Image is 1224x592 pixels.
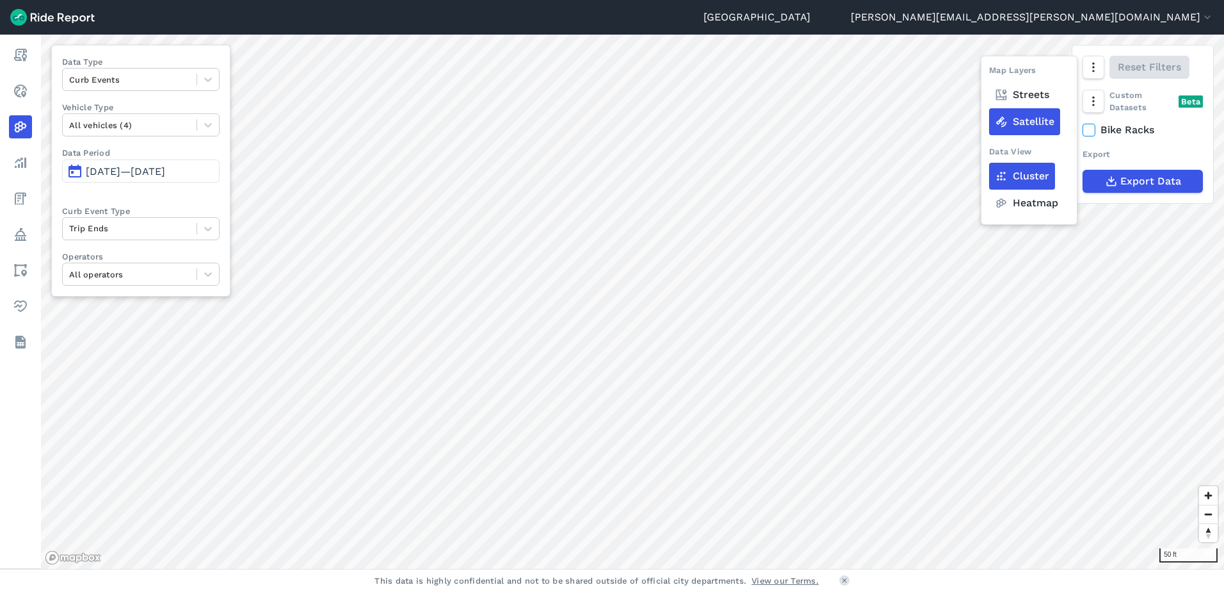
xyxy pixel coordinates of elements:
img: Ride Report [10,9,95,26]
a: [GEOGRAPHIC_DATA] [704,10,810,25]
label: Vehicle Type [62,101,220,113]
label: Data Period [62,147,220,159]
span: Export Data [1120,174,1181,189]
a: Analyze [9,151,32,174]
button: Zoom out [1199,505,1218,523]
a: Health [9,295,32,318]
a: View our Terms. [752,575,819,587]
label: Data Type [62,56,220,68]
div: Export [1083,148,1203,160]
div: Custom Datasets [1083,89,1203,113]
span: [DATE]—[DATE] [86,165,165,177]
button: Reset bearing to north [1199,523,1218,542]
div: 50 ft [1159,548,1218,563]
div: Map Layers [989,64,1036,81]
label: Satellite [989,108,1060,135]
button: Reset Filters [1109,56,1189,79]
button: [DATE]—[DATE] [62,160,220,183]
a: Report [9,44,32,67]
a: Mapbox logo [45,550,101,565]
label: Streets [989,81,1055,108]
a: Policy [9,223,32,246]
a: Datasets [9,331,32,354]
button: [PERSON_NAME][EMAIL_ADDRESS][PERSON_NAME][DOMAIN_NAME] [851,10,1214,25]
button: Export Data [1083,170,1203,193]
a: Heatmaps [9,115,32,138]
div: Beta [1179,95,1203,108]
label: Operators [62,251,220,263]
a: Areas [9,259,32,282]
button: Zoom in [1199,486,1218,505]
label: Cluster [989,163,1055,190]
a: Realtime [9,79,32,103]
span: Reset Filters [1118,60,1181,75]
label: Curb Event Type [62,205,220,217]
canvas: Map [41,35,1224,569]
label: Heatmap [989,190,1064,217]
div: Data View [989,145,1031,163]
a: Fees [9,187,32,210]
label: Bike Racks [1083,122,1203,138]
